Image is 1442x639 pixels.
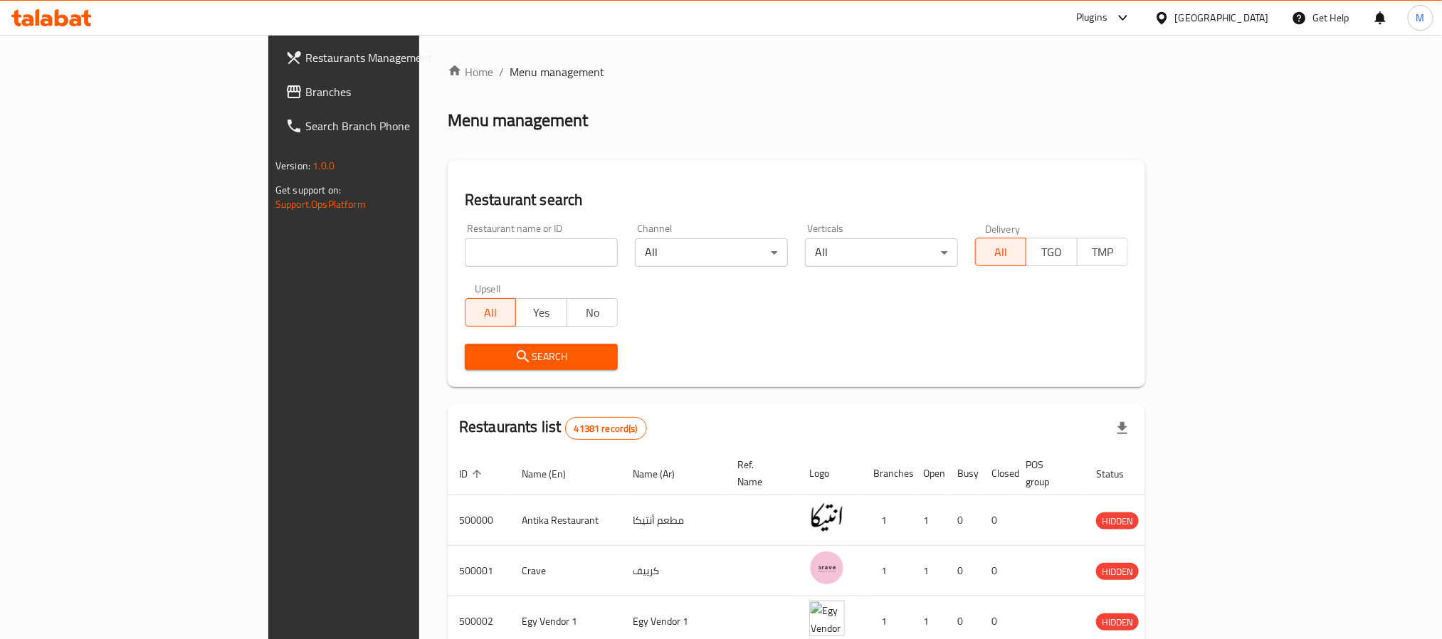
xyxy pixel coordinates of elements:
[1096,465,1142,482] span: Status
[567,298,618,327] button: No
[471,302,510,323] span: All
[946,495,980,546] td: 0
[510,495,621,546] td: Antika Restaurant
[465,344,618,370] button: Search
[522,302,561,323] span: Yes
[798,452,862,495] th: Logo
[448,63,1145,80] nav: breadcrumb
[312,157,335,175] span: 1.0.0
[1083,242,1122,263] span: TMP
[476,348,606,366] span: Search
[274,75,509,109] a: Branches
[737,456,781,490] span: Ref. Name
[1096,513,1139,529] span: HIDDEN
[448,109,588,132] h2: Menu management
[510,546,621,596] td: Crave
[459,465,486,482] span: ID
[515,298,567,327] button: Yes
[975,238,1026,266] button: All
[1416,10,1425,26] span: M
[274,109,509,143] a: Search Branch Phone
[809,601,845,636] img: Egy Vendor 1
[274,41,509,75] a: Restaurants Management
[980,495,1014,546] td: 0
[912,546,946,596] td: 1
[305,117,498,134] span: Search Branch Phone
[275,181,341,199] span: Get support on:
[475,284,501,294] label: Upsell
[275,195,366,213] a: Support.OpsPlatform
[1096,563,1139,580] div: HIDDEN
[1077,238,1128,266] button: TMP
[621,495,726,546] td: مطعم أنتيكا
[862,495,912,546] td: 1
[1076,9,1107,26] div: Plugins
[862,546,912,596] td: 1
[912,452,946,495] th: Open
[809,500,845,535] img: Antika Restaurant
[980,452,1014,495] th: Closed
[809,550,845,586] img: Crave
[465,238,618,267] input: Search for restaurant name or ID..
[305,83,498,100] span: Branches
[946,452,980,495] th: Busy
[573,302,612,323] span: No
[862,452,912,495] th: Branches
[1096,512,1139,529] div: HIDDEN
[1032,242,1071,263] span: TGO
[981,242,1021,263] span: All
[1096,564,1139,580] span: HIDDEN
[633,465,693,482] span: Name (Ar)
[465,298,516,327] button: All
[459,416,647,440] h2: Restaurants list
[510,63,604,80] span: Menu management
[1096,613,1139,630] div: HIDDEN
[566,422,646,435] span: 41381 record(s)
[805,238,958,267] div: All
[1026,238,1077,266] button: TGO
[985,223,1021,233] label: Delivery
[1105,411,1140,445] div: Export file
[565,417,647,440] div: Total records count
[621,546,726,596] td: كرييف
[465,189,1128,211] h2: Restaurant search
[980,546,1014,596] td: 0
[1175,10,1269,26] div: [GEOGRAPHIC_DATA]
[946,546,980,596] td: 0
[1026,456,1068,490] span: POS group
[305,49,498,66] span: Restaurants Management
[635,238,788,267] div: All
[275,157,310,175] span: Version:
[522,465,584,482] span: Name (En)
[1096,614,1139,630] span: HIDDEN
[912,495,946,546] td: 1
